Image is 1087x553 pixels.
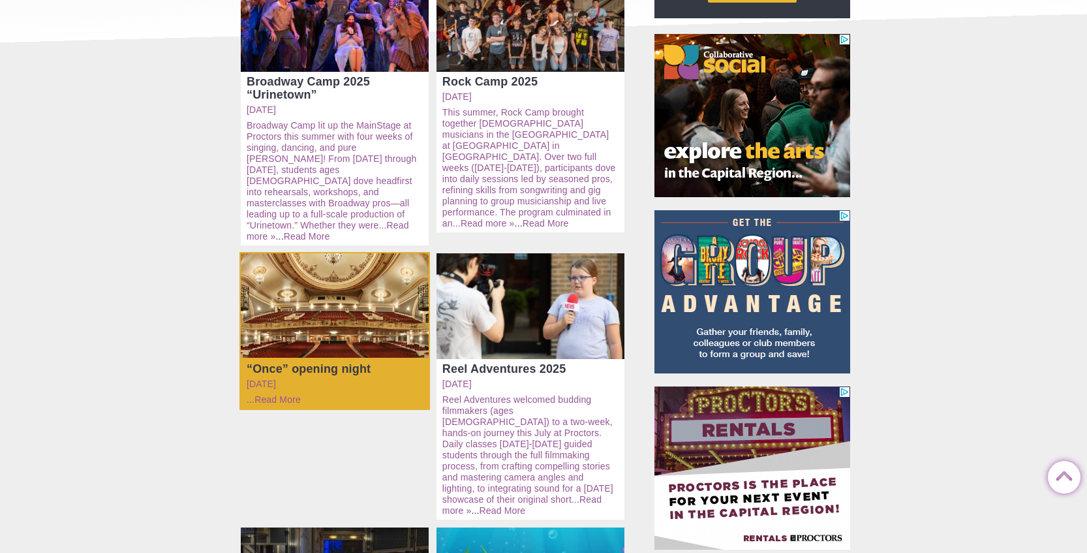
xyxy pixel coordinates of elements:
[654,387,850,550] iframe: Advertisement
[247,362,423,375] a: “Once” opening night
[442,394,619,516] p: ...
[654,34,850,197] iframe: Advertisement
[254,394,301,405] a: Read More
[247,75,423,101] a: Broadway Camp 2025 “Urinetown”
[442,91,619,103] a: [DATE]
[442,494,602,516] a: Read more »
[247,220,409,242] a: Read more »
[247,120,416,230] a: Broadway Camp lit up the MainStage at Proctors this summer with four weeks of singing, dancing, a...
[442,107,619,229] p: ...
[442,394,613,505] a: Reel Adventures welcomed budding filmmakers (ages [DEMOGRAPHIC_DATA]) to a two-week, hands-on jou...
[480,505,526,516] a: Read More
[523,218,569,229] a: Read More
[1048,462,1074,488] a: Back to Top
[654,210,850,373] iframe: Advertisement
[247,379,423,390] a: [DATE]
[247,120,423,242] p: ...
[247,104,423,116] a: [DATE]
[442,107,616,229] a: This summer, Rock Camp brought together [DEMOGRAPHIC_DATA] musicians in the [GEOGRAPHIC_DATA] at ...
[461,218,515,229] a: Read more »
[442,379,619,390] a: [DATE]
[247,394,254,405] a: ...
[284,231,330,242] a: Read More
[442,75,619,88] a: Rock Camp 2025
[442,362,619,375] a: Reel Adventures 2025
